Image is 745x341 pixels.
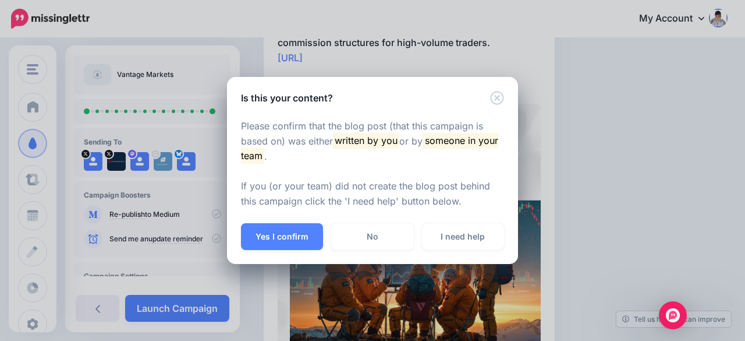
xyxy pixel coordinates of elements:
[241,91,333,105] h5: Is this your content?
[241,133,498,163] mark: someone in your team
[659,301,687,329] div: Open Intercom Messenger
[333,133,399,148] mark: written by you
[490,91,504,106] button: Close
[422,223,504,250] a: I need help
[241,119,504,210] p: Please confirm that the blog post (that this campaign is based on) was either or by . If you (or ...
[241,223,323,250] button: Yes I confirm
[331,223,413,250] a: No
